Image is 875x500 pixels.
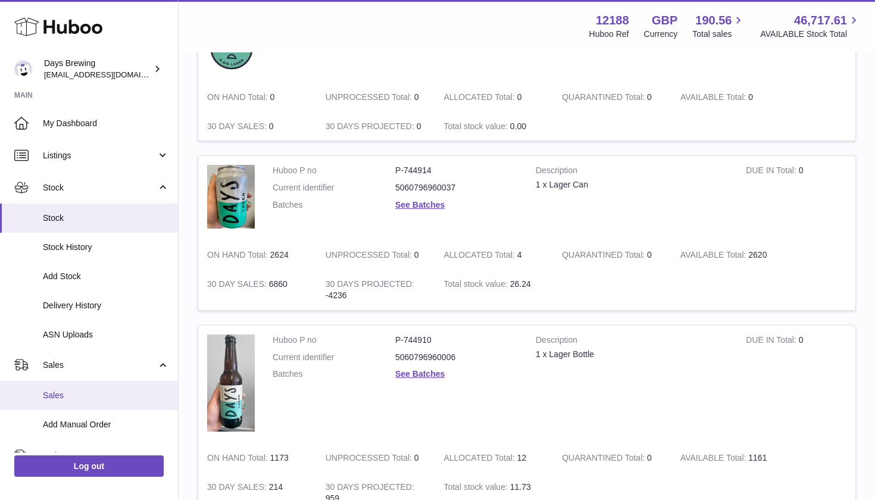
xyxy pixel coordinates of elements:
[671,240,790,270] td: 2620
[435,240,553,270] td: 4
[536,165,728,179] strong: Description
[326,121,417,134] strong: 30 DAYS PROJECTED
[596,12,629,29] strong: 12188
[510,482,531,492] span: 11.73
[536,335,728,349] strong: Description
[43,271,169,282] span: Add Stock
[671,443,790,473] td: 1161
[14,455,164,477] a: Log out
[671,83,790,112] td: 0
[43,182,157,193] span: Stock
[198,270,317,310] td: 6860
[317,83,435,112] td: 0
[207,335,255,432] img: product image
[43,212,169,224] span: Stock
[326,279,414,292] strong: 30 DAYS PROJECTED
[746,165,798,178] strong: DUE IN Total
[443,453,517,465] strong: ALLOCATED Total
[326,250,414,262] strong: UNPROCESSED Total
[562,92,647,105] strong: QUARANTINED Total
[760,12,861,40] a: 46,717.61 AVAILABLE Stock Total
[794,12,847,29] span: 46,717.61
[273,199,395,211] dt: Batches
[207,279,269,292] strong: 30 DAY SALES
[692,12,745,40] a: 190.56 Total sales
[746,335,798,348] strong: DUE IN Total
[43,300,169,311] span: Delivery History
[647,250,652,260] span: 0
[44,58,151,80] div: Days Brewing
[510,121,526,131] span: 0.00
[207,92,270,105] strong: ON HAND Total
[395,335,518,346] dd: P-744910
[562,453,647,465] strong: QUARANTINED Total
[43,150,157,161] span: Listings
[273,368,395,380] dt: Batches
[43,360,157,371] span: Sales
[43,118,169,129] span: My Dashboard
[207,165,255,229] img: product image
[737,326,855,443] td: 0
[43,329,169,340] span: ASN Uploads
[443,250,517,262] strong: ALLOCATED Total
[43,450,157,461] span: Orders
[647,92,652,102] span: 0
[43,390,169,401] span: Sales
[510,279,531,289] span: 26.24
[435,443,553,473] td: 12
[695,12,732,29] span: 190.56
[317,112,435,141] td: 0
[198,83,317,112] td: 0
[443,92,517,105] strong: ALLOCATED Total
[680,92,748,105] strong: AVAILABLE Total
[317,240,435,270] td: 0
[273,165,395,176] dt: Huboo P no
[198,443,317,473] td: 1173
[536,179,728,190] div: 1 x Lager Can
[737,156,855,240] td: 0
[647,453,652,462] span: 0
[680,250,748,262] strong: AVAILABLE Total
[198,112,317,141] td: 0
[317,270,435,310] td: -4236
[395,200,445,210] a: See Batches
[395,165,518,176] dd: P-744914
[395,182,518,193] dd: 5060796960037
[652,12,677,29] strong: GBP
[43,242,169,253] span: Stock History
[760,29,861,40] span: AVAILABLE Stock Total
[395,352,518,363] dd: 5060796960006
[207,121,269,134] strong: 30 DAY SALES
[317,443,435,473] td: 0
[536,349,728,360] div: 1 x Lager Bottle
[207,482,269,495] strong: 30 DAY SALES
[198,240,317,270] td: 2624
[644,29,678,40] div: Currency
[326,482,414,495] strong: 30 DAYS PROJECTED
[273,182,395,193] dt: Current identifier
[692,29,745,40] span: Total sales
[435,83,553,112] td: 0
[443,482,510,495] strong: Total stock value
[326,92,414,105] strong: UNPROCESSED Total
[443,121,510,134] strong: Total stock value
[14,60,32,78] img: victoria@daysbrewing.com
[395,369,445,379] a: See Batches
[680,453,748,465] strong: AVAILABLE Total
[589,29,629,40] div: Huboo Ref
[273,335,395,346] dt: Huboo P no
[326,453,414,465] strong: UNPROCESSED Total
[562,250,647,262] strong: QUARANTINED Total
[207,250,270,262] strong: ON HAND Total
[207,453,270,465] strong: ON HAND Total
[443,279,510,292] strong: Total stock value
[44,70,175,79] span: [EMAIL_ADDRESS][DOMAIN_NAME]
[43,419,169,430] span: Add Manual Order
[273,352,395,363] dt: Current identifier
